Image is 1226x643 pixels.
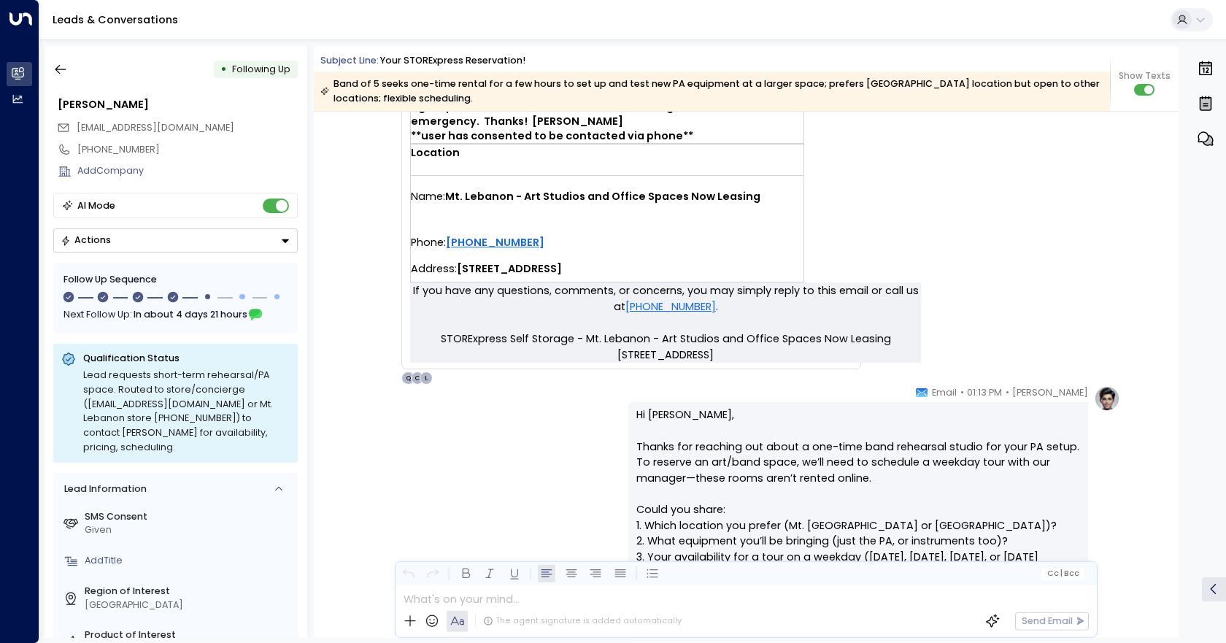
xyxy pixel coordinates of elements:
[83,352,290,365] p: Qualification Status
[85,554,293,568] div: AddTitle
[85,628,293,642] label: Product of Interest
[625,299,716,315] a: [PHONE_NUMBER]
[1060,569,1063,578] span: |
[77,121,234,134] span: [EMAIL_ADDRESS][DOMAIN_NAME]
[232,63,290,75] span: Following Up
[77,143,298,157] div: [PHONE_NUMBER]
[1006,385,1009,400] span: •
[411,371,424,385] div: C
[420,371,433,385] div: L
[445,189,760,204] strong: Mt. Lebanon - Art Studios and Office Spaces Now Leasing
[77,164,298,178] div: AddCompany
[617,347,714,363] span: [STREET_ADDRESS]
[960,385,964,400] span: •
[1012,385,1088,400] span: [PERSON_NAME]
[399,565,417,583] button: Undo
[134,307,248,323] span: In about 4 days 21 hours
[401,371,415,385] div: Q
[61,234,111,246] div: Actions
[53,228,298,253] div: Button group with a nested menu
[85,523,293,537] div: Given
[446,231,544,253] a: [PHONE_NUMBER]
[85,598,293,612] div: [GEOGRAPHIC_DATA]
[58,97,298,113] div: [PERSON_NAME]
[1041,567,1084,580] button: Cc|Bcc
[411,255,457,282] span: Address:
[320,54,379,66] span: Subject Line:
[1119,69,1171,82] span: Show Texts
[85,510,293,524] label: SMS Consent
[441,331,891,347] span: STORExpress Self Storage - Mt. Lebanon - Art Studios and Office Spaces Now Leasing
[411,183,445,209] span: Name:
[411,145,460,160] strong: Location
[1094,385,1120,412] img: profile-logo.png
[457,261,562,276] strong: [STREET_ADDRESS]
[77,121,234,135] span: kksamples@comcast.net
[64,274,288,288] div: Follow Up Sequence
[380,54,525,68] div: Your STORExpress Reservation!
[85,585,293,598] label: Region of Interest
[410,282,921,315] span: If you have any questions, comments, or concerns, you may simply reply to this email or call us at .
[320,77,1102,106] div: Band of 5 seeks one-time rental for a few hours to set up and test new PA equipment at a larger s...
[220,58,227,81] div: •
[83,368,290,455] div: Lead requests short-term rehearsal/PA space. Routed to store/concierge ([EMAIL_ADDRESS][DOMAIN_NA...
[53,228,298,253] button: Actions
[53,12,178,27] a: Leads & Conversations
[64,307,288,323] div: Next Follow Up:
[77,199,115,213] div: AI Mode
[932,385,957,400] span: Email
[411,229,446,255] span: Phone:
[967,385,1002,400] span: 01:13 PM
[59,482,146,496] div: Lead Information
[1046,569,1079,578] span: Cc Bcc
[424,565,442,583] button: Redo
[483,615,682,627] div: The agent signature is added automatically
